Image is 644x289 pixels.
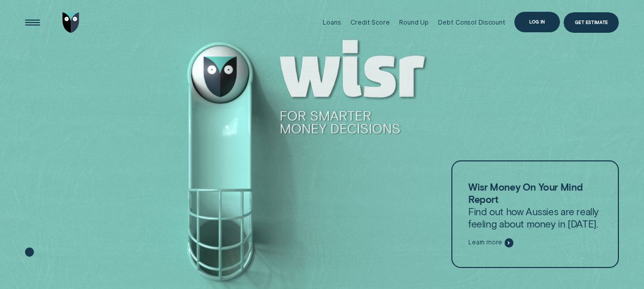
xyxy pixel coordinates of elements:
[350,18,390,26] div: Credit Score
[63,12,79,33] img: Wisr
[468,239,502,246] span: Learn more
[529,20,545,24] div: Log in
[468,181,583,205] strong: Wisr Money On Your Mind Report
[514,12,559,32] button: Log in
[399,18,429,26] div: Round Up
[468,181,602,230] p: Find out how Aussies are really feeling about money in [DATE].
[438,18,505,26] div: Debt Consol Discount
[451,160,619,269] a: Wisr Money On Your Mind ReportFind out how Aussies are really feeling about money in [DATE].Learn...
[22,12,43,33] button: Open Menu
[323,18,341,26] div: Loans
[564,12,619,33] a: Get Estimate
